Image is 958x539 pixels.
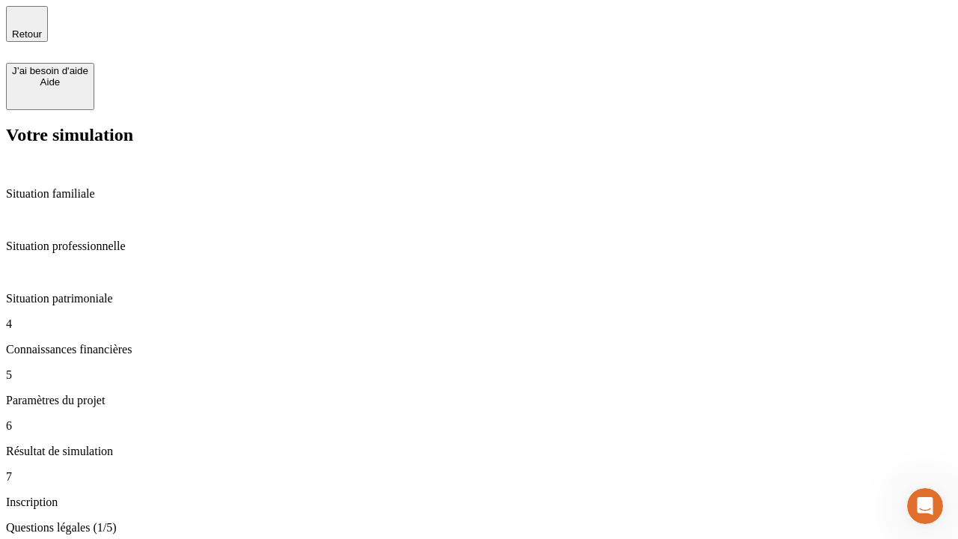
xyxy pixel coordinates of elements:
[6,125,952,145] h2: Votre simulation
[6,317,952,331] p: 4
[6,6,48,42] button: Retour
[6,63,94,110] button: J’ai besoin d'aideAide
[6,496,952,509] p: Inscription
[12,76,88,88] div: Aide
[6,521,952,535] p: Questions légales (1/5)
[12,65,88,76] div: J’ai besoin d'aide
[6,187,952,201] p: Situation familiale
[6,394,952,407] p: Paramètres du projet
[6,343,952,356] p: Connaissances financières
[6,445,952,458] p: Résultat de simulation
[12,28,42,40] span: Retour
[6,292,952,305] p: Situation patrimoniale
[6,240,952,253] p: Situation professionnelle
[6,470,952,484] p: 7
[6,368,952,382] p: 5
[6,419,952,433] p: 6
[907,488,943,524] iframe: Intercom live chat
